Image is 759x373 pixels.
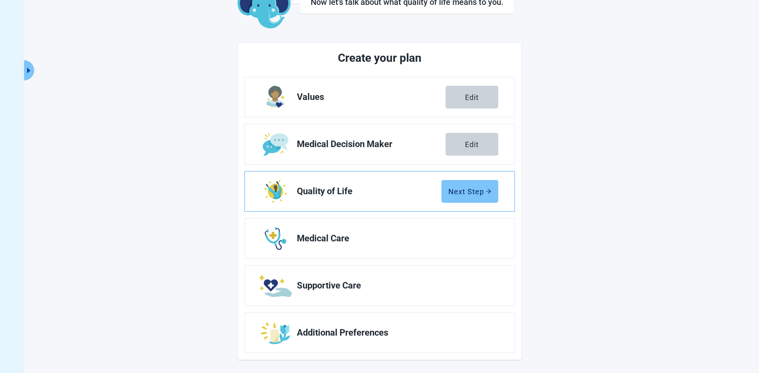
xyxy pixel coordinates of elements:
[465,93,479,101] div: Edit
[297,281,492,291] span: Supportive Care
[486,189,491,194] span: arrow-right
[297,92,445,102] span: Values
[245,266,515,306] a: Edit Supportive Care section
[297,234,492,243] span: Medical Care
[465,140,479,148] div: Edit
[297,186,441,196] span: Quality of Life
[445,86,498,108] button: Edit
[245,77,515,117] a: Edit Values section
[297,328,492,338] span: Additional Preferences
[441,180,498,203] button: Next Steparrow-right
[24,60,34,80] button: Expand menu
[245,219,515,258] a: Edit Medical Care section
[275,49,484,67] h2: Create your plan
[448,187,491,195] div: Next Step
[245,313,515,353] a: Edit Additional Preferences section
[25,67,32,74] span: caret-right
[245,171,515,211] a: Edit Quality of Life section
[245,124,515,164] a: Edit Medical Decision Maker section
[445,133,498,156] button: Edit
[297,139,445,149] span: Medical Decision Maker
